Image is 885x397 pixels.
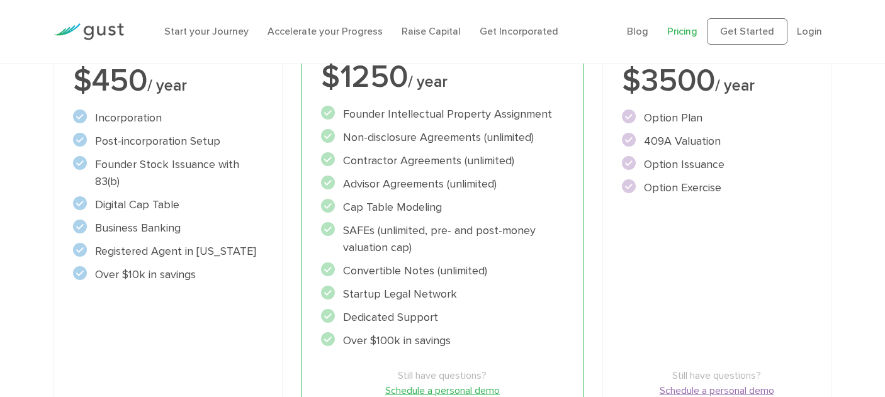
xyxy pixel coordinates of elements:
li: Cap Table Modeling [321,199,563,216]
li: Over $100k in savings [321,332,563,349]
li: Option Issuance [622,156,812,173]
a: Get Incorporated [480,25,558,37]
li: Contractor Agreements (unlimited) [321,152,563,169]
li: Digital Cap Table [73,196,263,213]
a: Login [797,25,822,37]
li: Founder Intellectual Property Assignment [321,106,563,123]
li: Incorporation [73,109,263,126]
div: $3500 [622,65,812,97]
li: SAFEs (unlimited, pre- and post-money valuation cap) [321,222,563,256]
span: Still have questions? [321,368,563,383]
a: Pricing [667,25,697,37]
span: Still have questions? [622,368,812,383]
span: / year [147,76,187,95]
li: Post-incorporation Setup [73,133,263,150]
li: Advisor Agreements (unlimited) [321,176,563,193]
li: Startup Legal Network [321,286,563,303]
li: Option Plan [622,109,812,126]
a: Start your Journey [164,25,249,37]
div: $450 [73,65,263,97]
span: / year [715,76,755,95]
li: Dedicated Support [321,309,563,326]
li: Non-disclosure Agreements (unlimited) [321,129,563,146]
a: Accelerate your Progress [268,25,383,37]
li: Registered Agent in [US_STATE] [73,243,263,260]
li: Founder Stock Issuance with 83(b) [73,156,263,190]
li: 409A Valuation [622,133,812,150]
li: Option Exercise [622,179,812,196]
img: Gust Logo [54,23,124,40]
span: / year [408,72,448,91]
a: Get Started [707,18,787,45]
li: Business Banking [73,220,263,237]
li: Over $10k in savings [73,266,263,283]
div: $1250 [321,62,563,93]
a: Raise Capital [402,25,461,37]
li: Convertible Notes (unlimited) [321,262,563,279]
a: Blog [627,25,648,37]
